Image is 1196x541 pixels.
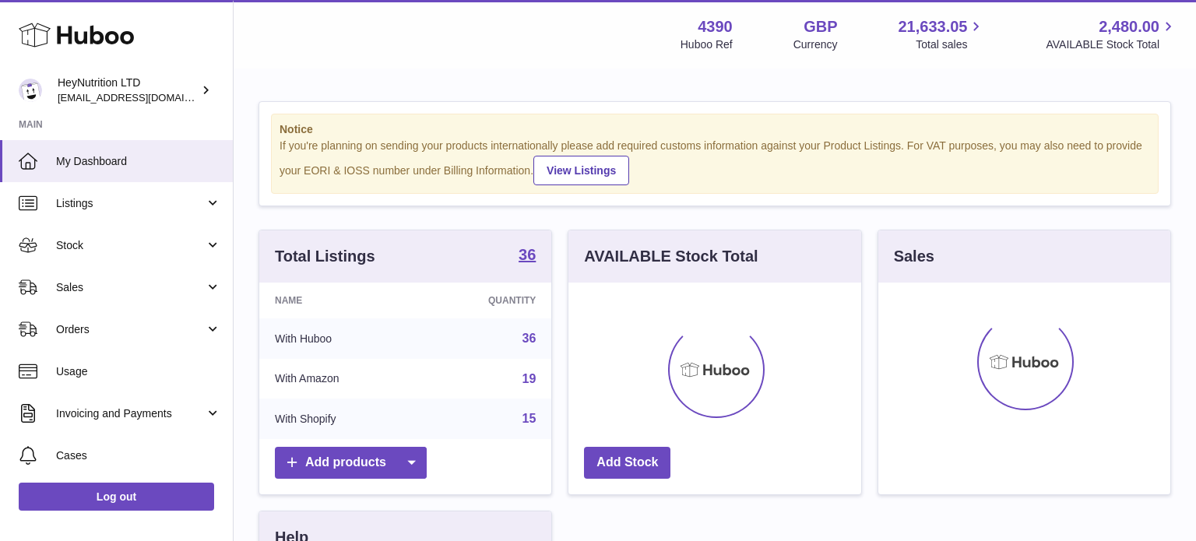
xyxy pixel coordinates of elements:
[1046,37,1177,52] span: AVAILABLE Stock Total
[793,37,838,52] div: Currency
[56,448,221,463] span: Cases
[522,372,536,385] a: 19
[56,322,205,337] span: Orders
[259,399,419,439] td: With Shopify
[519,247,536,262] strong: 36
[519,247,536,265] a: 36
[584,246,758,267] h3: AVAILABLE Stock Total
[522,412,536,425] a: 15
[259,283,419,318] th: Name
[916,37,985,52] span: Total sales
[898,16,967,37] span: 21,633.05
[275,246,375,267] h3: Total Listings
[259,359,419,399] td: With Amazon
[259,318,419,359] td: With Huboo
[56,406,205,421] span: Invoicing and Payments
[56,280,205,295] span: Sales
[894,246,934,267] h3: Sales
[698,16,733,37] strong: 4390
[56,154,221,169] span: My Dashboard
[522,332,536,345] a: 36
[280,122,1150,137] strong: Notice
[56,364,221,379] span: Usage
[56,196,205,211] span: Listings
[58,76,198,105] div: HeyNutrition LTD
[19,483,214,511] a: Log out
[58,91,229,104] span: [EMAIL_ADDRESS][DOMAIN_NAME]
[419,283,551,318] th: Quantity
[1046,16,1177,52] a: 2,480.00 AVAILABLE Stock Total
[56,238,205,253] span: Stock
[804,16,837,37] strong: GBP
[280,139,1150,185] div: If you're planning on sending your products internationally please add required customs informati...
[533,156,629,185] a: View Listings
[898,16,985,52] a: 21,633.05 Total sales
[681,37,733,52] div: Huboo Ref
[19,79,42,102] img: info@heynutrition.com
[275,447,427,479] a: Add products
[1099,16,1159,37] span: 2,480.00
[584,447,670,479] a: Add Stock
